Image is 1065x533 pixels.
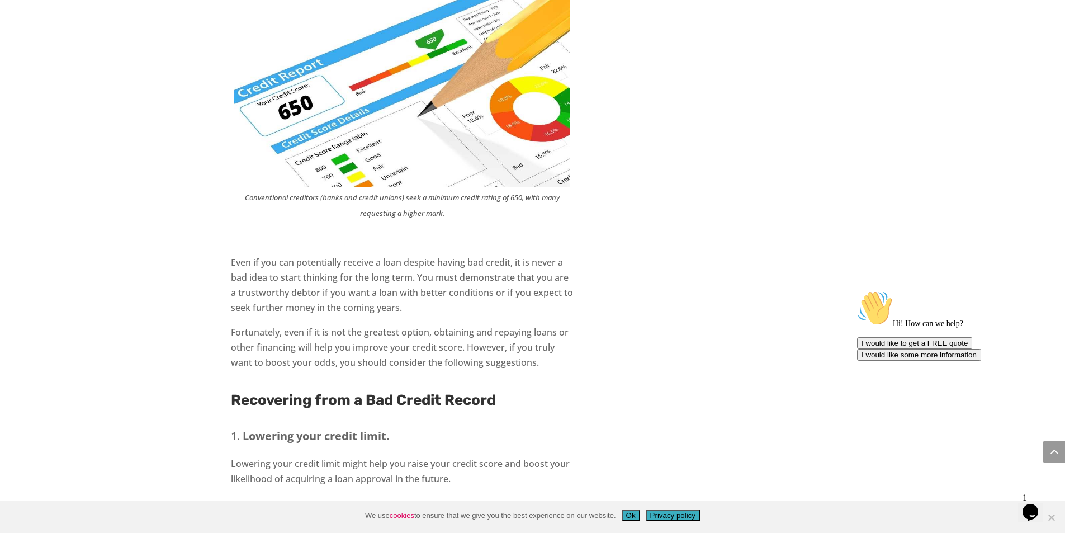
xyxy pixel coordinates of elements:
[4,4,206,75] div: 👋Hi! How can we help?I would like to get a FREE quoteI would like some more information
[646,510,700,521] button: Privacy policy
[4,4,40,40] img: :wave:
[853,286,1054,483] iframe: chat widget
[4,34,111,42] span: Hi! How can we help?
[1018,488,1054,522] iframe: chat widget
[390,511,414,520] a: cookies
[231,392,496,409] strong: Recovering from a Bad Credit Record
[243,428,390,444] strong: Lowering your credit limit.
[231,255,574,325] p: Even if you can potentially receive a loan despite having bad credit, it is never a bad idea to s...
[245,192,560,218] em: Conventional creditors (banks and credit unions) seek a minimum credit rating of 650, with many r...
[622,510,640,521] button: Ok
[231,456,574,496] p: Lowering your credit limit might help you raise your credit score and boost your likelihood of ac...
[365,510,616,521] span: We use to ensure that we give you the best experience on our website.
[231,325,574,380] p: Fortunately, even if it is not the greatest option, obtaining and repaying loans or other financi...
[4,51,120,63] button: I would like to get a FREE quote
[4,63,129,75] button: I would like some more information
